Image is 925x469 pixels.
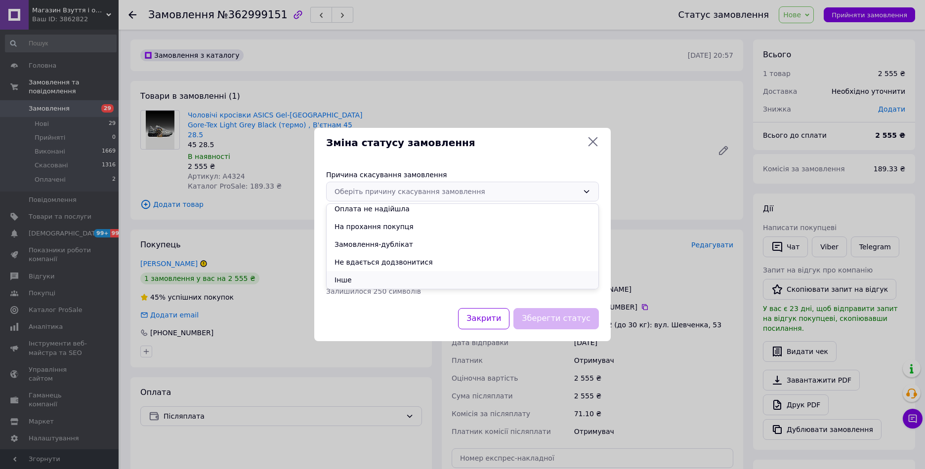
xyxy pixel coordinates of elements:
span: Зміна статусу замовлення [326,136,583,150]
li: Інше [327,271,598,289]
div: Причина скасування замовлення [326,170,599,180]
li: Не вдається додзвонитися [327,253,598,271]
li: На прохання покупця [327,218,598,235]
li: Оплата не надійшла [327,200,598,218]
div: Оберіть причину скасування замовлення [335,186,579,197]
li: Замовлення-дублікат [327,235,598,253]
span: Залишилося 250 символів [326,287,421,295]
button: Закрити [458,308,509,329]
